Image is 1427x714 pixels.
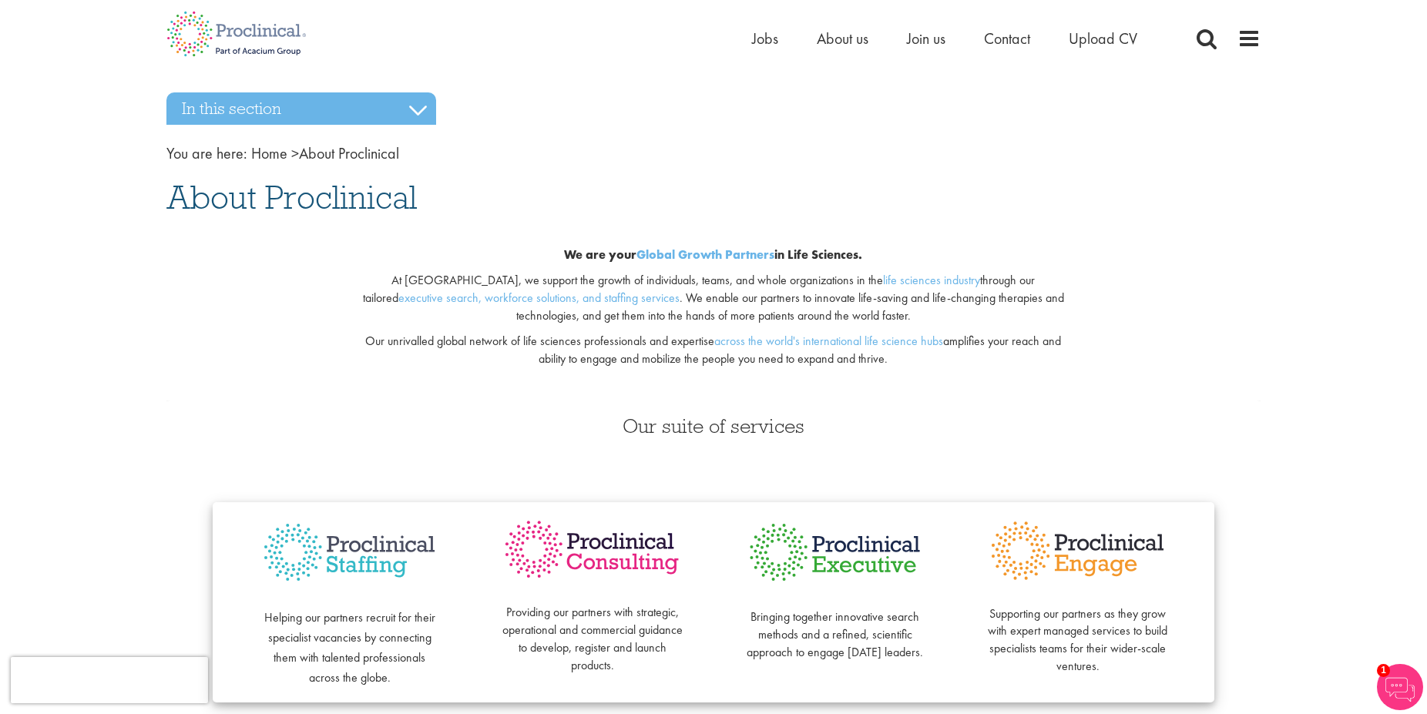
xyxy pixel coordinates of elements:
[166,416,1261,436] h3: Our suite of services
[264,609,435,686] span: Helping our partners recruit for their specialist vacancies by connecting them with talented prof...
[502,587,683,675] p: Providing our partners with strategic, operational and commercial guidance to develop, register a...
[353,333,1075,368] p: Our unrivalled global network of life sciences professionals and expertise amplifies your reach a...
[907,28,945,49] a: Join us
[744,518,925,587] img: Proclinical Executive
[11,657,208,703] iframe: reCAPTCHA
[398,290,680,306] a: executive search, workforce solutions, and staffing services
[502,518,683,582] img: Proclinical Consulting
[744,591,925,661] p: Bringing together innovative search methods and a refined, scientific approach to engage [DATE] l...
[714,333,943,349] a: across the world's international life science hubs
[353,272,1075,325] p: At [GEOGRAPHIC_DATA], we support the growth of individuals, teams, and whole organizations in the...
[564,246,862,263] b: We are your in Life Sciences.
[291,143,299,163] span: >
[251,143,287,163] a: breadcrumb link to Home
[817,28,868,49] a: About us
[752,28,778,49] a: Jobs
[984,28,1030,49] a: Contact
[259,518,440,588] img: Proclinical Staffing
[166,176,417,218] span: About Proclinical
[987,518,1168,584] img: Proclinical Engage
[166,92,436,125] h3: In this section
[251,143,399,163] span: About Proclinical
[883,272,980,288] a: life sciences industry
[1069,28,1137,49] a: Upload CV
[636,246,774,263] a: Global Growth Partners
[1377,664,1423,710] img: Chatbot
[166,143,247,163] span: You are here:
[987,588,1168,675] p: Supporting our partners as they grow with expert managed services to build specialists teams for ...
[1377,664,1390,677] span: 1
